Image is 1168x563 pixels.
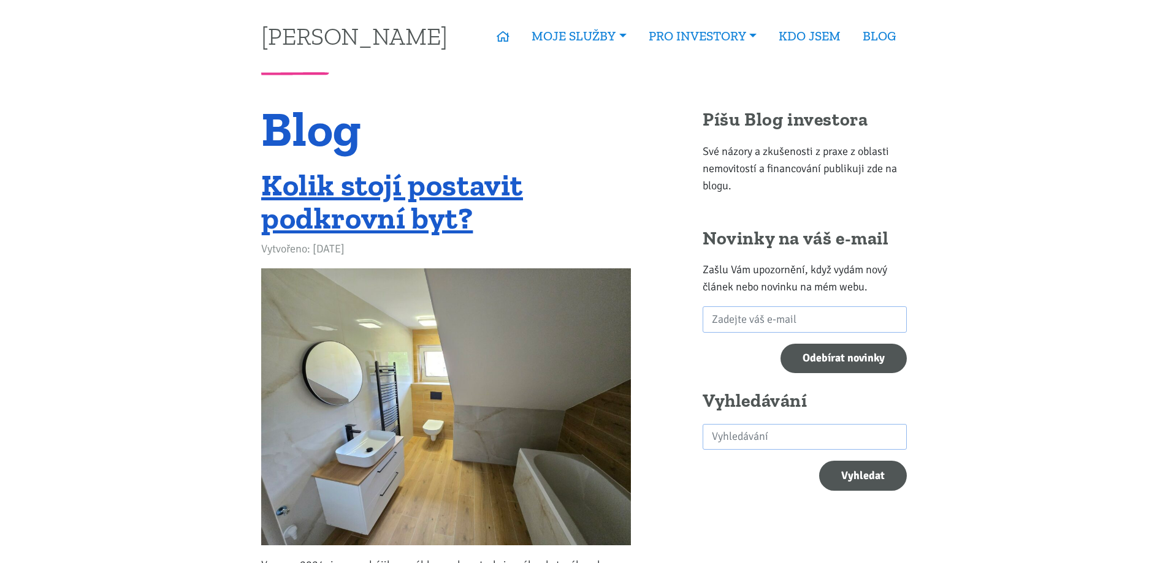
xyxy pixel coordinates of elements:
[703,424,907,450] input: search
[768,22,852,50] a: KDO JSEM
[703,108,907,132] h2: Píšu Blog investora
[261,108,631,149] h1: Blog
[703,143,907,194] p: Své názory a zkušenosti z praxe z oblasti nemovitostí a financování publikuji zde na blogu.
[261,167,523,236] a: Kolik stojí postavit podkrovní byt?
[703,306,907,333] input: Zadejte váš e-mail
[781,344,907,374] input: Odebírat novinky
[703,390,907,413] h2: Vyhledávání
[852,22,907,50] a: BLOG
[703,261,907,295] p: Zašlu Vám upozornění, když vydám nový článek nebo novinku na mém webu.
[819,461,907,491] button: Vyhledat
[703,227,907,251] h2: Novinky na váš e-mail
[261,24,448,48] a: [PERSON_NAME]
[638,22,768,50] a: PRO INVESTORY
[521,22,637,50] a: MOJE SLUŽBY
[261,240,631,257] div: Vytvořeno: [DATE]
